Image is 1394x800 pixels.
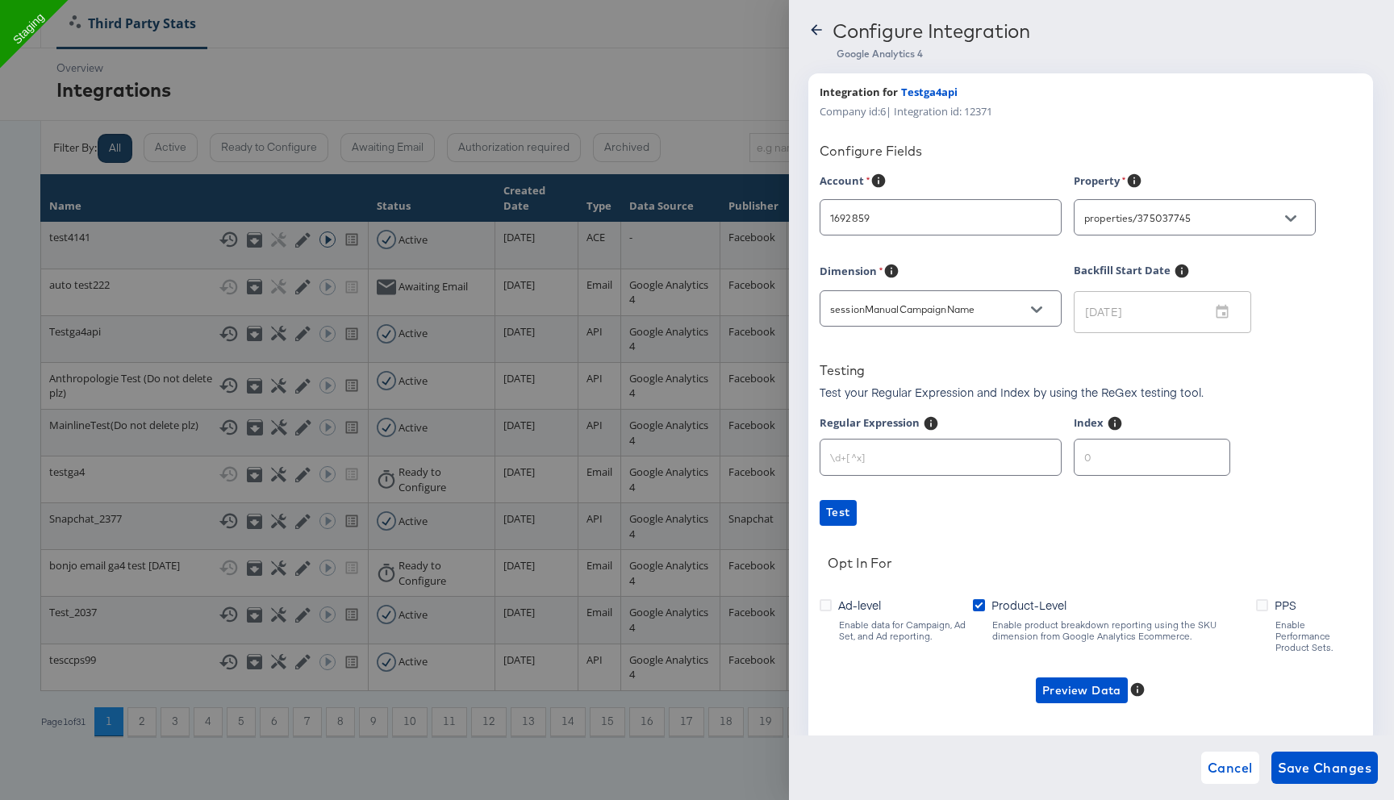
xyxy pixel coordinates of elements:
label: Index [1074,415,1104,435]
div: Testing [820,362,865,378]
input: Select... [827,209,1029,227]
div: Opt In For [828,555,892,571]
span: Integration for [820,85,898,100]
label: Property [1074,173,1126,193]
div: Enable Performance Product Sets. [1275,619,1362,653]
div: Configure Integration [833,19,1030,42]
p: Test your Regular Expression and Index by using the ReGex testing tool. [820,384,1204,400]
span: Ad-level [838,597,881,613]
div: Enable data for Campaign, Ad Set, and Ad reporting. [838,619,973,642]
div: Google Analytics 4 [837,48,1375,60]
label: Regular Expression [820,415,920,435]
label: Dimension [820,263,883,283]
span: Product-Level [991,597,1066,613]
button: Open [1279,206,1303,231]
a: Test [820,500,1362,526]
label: Backfill Start Date [1074,263,1171,293]
span: Testga4api [901,85,958,100]
div: Configure Fields [820,143,1362,159]
span: Test [826,502,850,523]
span: Company id: 6 | Integration id: 12371 [820,104,992,119]
span: Preview Data [1042,681,1121,701]
button: Cancel [1201,752,1259,784]
input: 0 [1075,433,1229,468]
button: Test [820,500,857,526]
button: Save Changes [1271,752,1379,784]
span: PPS [1275,597,1296,613]
label: Account [820,173,870,193]
input: Select... [1081,209,1283,227]
span: Cancel [1208,756,1253,779]
div: Enable product breakdown reporting using the SKU dimension from Google Analytics Ecommerce. [991,619,1256,642]
span: Save Changes [1278,756,1372,779]
input: \d+[^x] [820,433,1061,468]
button: Open [1025,298,1049,322]
input: Select... [827,300,1029,319]
button: Preview Data [1036,677,1128,703]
